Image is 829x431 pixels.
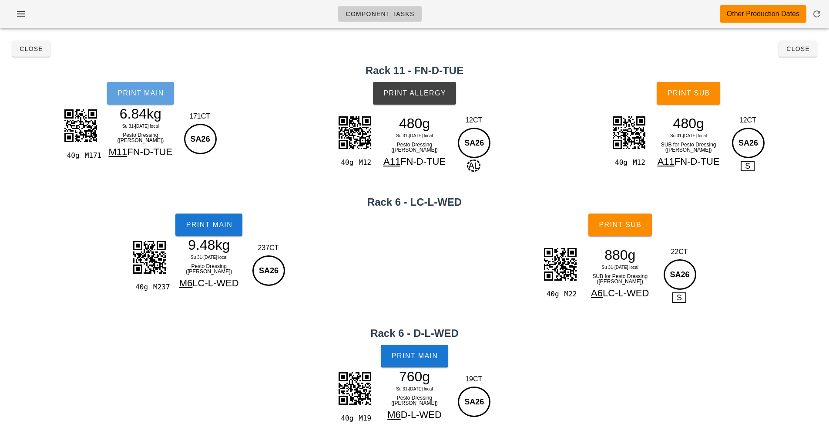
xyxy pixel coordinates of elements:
span: Print Main [117,89,164,97]
button: Print Sub [657,82,720,105]
div: 40g [63,150,81,161]
button: Print Main [175,214,242,236]
div: 6.84kg [103,107,178,120]
div: SA26 [184,124,217,154]
span: S [672,292,686,303]
div: Pesto Dressing ([PERSON_NAME]) [377,140,453,154]
span: Su 31-[DATE] local [396,387,433,391]
h2: Rack 11 - FN-D-TUE [5,63,824,78]
span: LC-L-WED [192,278,238,288]
button: Close [779,41,817,57]
button: Close [12,41,50,57]
div: 237CT [250,243,286,253]
div: M171 [81,150,99,161]
span: M6 [387,409,401,420]
span: FN-D-TUE [675,156,720,167]
div: M19 [355,413,373,424]
div: 40g [337,157,355,168]
span: Su 31-[DATE] local [396,133,433,138]
span: A11 [383,156,400,167]
a: Component Tasks [338,6,422,22]
h2: Rack 6 - LC-L-WED [5,194,824,210]
div: 12CT [730,115,766,126]
img: bqZFNyBRsfQ+ZkD5sp0Y2IVOw9T1kQvqwnRrZhEzB1veQCenDdmpkEzIFW99Dv0M8Sj5en31jAAAAAElFTkSuQmCC [59,104,102,147]
span: Print Main [185,221,232,229]
span: Su 31-[DATE] local [191,255,227,260]
span: LC-L-WED [603,288,649,299]
div: 22CT [661,247,698,257]
span: Print Sub [598,221,641,229]
img: rIeowJM+QPYQAgzpV+pZ5FxS+SFEfBlGVGBF77p029tVFfHzE4EQMiwrQkgIGYbAsHBSISFkGALDwkmFhJBhCAwLJxUSQoYhM... [333,111,376,154]
button: Print Sub [588,214,652,236]
div: Pesto Dressing ([PERSON_NAME]) [171,262,247,276]
div: SA26 [252,255,285,286]
span: Print Allergy [383,89,446,97]
span: A11 [658,156,675,167]
div: SUB for Pesto Dressing ([PERSON_NAME]) [651,140,726,154]
span: Print Main [391,352,438,360]
span: M11 [108,146,127,157]
img: 2ctcPrOer4QAAAAASUVORK5CYII= [333,367,376,410]
div: SUB for Pesto Dressing ([PERSON_NAME]) [582,272,658,286]
span: AL [467,160,480,172]
div: 480g [377,117,453,130]
div: SA26 [458,128,490,158]
span: M6 [179,278,193,288]
div: M22 [561,288,579,300]
div: 760g [377,370,453,383]
img: 7qCpAZMq+yyKBqrrrAPOuZ0mMIUQcPhwyfw0hjiwQKZOzFvxYJ+mNZN+RPSSEEOpEKSDlfKoXkSFADPHJnPg5skLUoB15OfUs... [607,111,651,154]
span: S [741,161,755,171]
span: Close [786,45,810,52]
div: M237 [150,282,168,293]
span: Component Tasks [345,10,414,17]
span: Su 31-[DATE] local [122,124,159,129]
div: 480g [651,117,726,130]
div: SA26 [458,387,490,417]
span: FN-D-TUE [127,146,172,157]
button: Print Main [381,345,448,367]
div: M12 [355,157,373,168]
h2: Rack 6 - D-L-WED [5,326,824,341]
span: Close [19,45,43,52]
div: 40g [132,282,150,293]
span: Su 31-[DATE] local [602,265,638,270]
div: SA26 [664,259,696,290]
div: Pesto Dressing ([PERSON_NAME]) [103,131,178,145]
button: Print Main [107,82,174,105]
span: A6 [591,288,603,299]
img: Y2Mxm9VIZYEMu3YPkDOJNJn38Es4QSrdoUQJ8SGXI6cU010IUSiF0JegN2qEIl1zAUCIUSAtcM0hOxAWfgIIQKsHaYhZAfKwk... [538,242,582,286]
button: Print Allergy [373,82,456,105]
div: 9.48kg [171,238,247,251]
div: 40g [611,157,629,168]
div: 19CT [456,374,492,384]
div: 880g [582,248,658,261]
div: SA26 [732,128,765,158]
div: 12CT [456,115,492,126]
div: Pesto Dressing ([PERSON_NAME]) [377,394,453,407]
div: 40g [337,413,355,424]
span: Su 31-[DATE] local [670,133,707,138]
span: Print Sub [667,89,710,97]
div: M12 [629,157,647,168]
span: D-L-WED [401,409,442,420]
span: FN-D-TUE [400,156,446,167]
div: Other Production Dates [727,9,799,19]
div: 40g [543,288,560,300]
img: UScbHZg6BqQqZWypPEQRCCEFpo00I2Qg2WSqEEJQ22oSQjWCTpUIIQWmjTQjZCDZZKoQQlDbahJCNYJOlQghBaaNNCNkINlnq... [128,235,171,279]
div: 171CT [182,111,218,122]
